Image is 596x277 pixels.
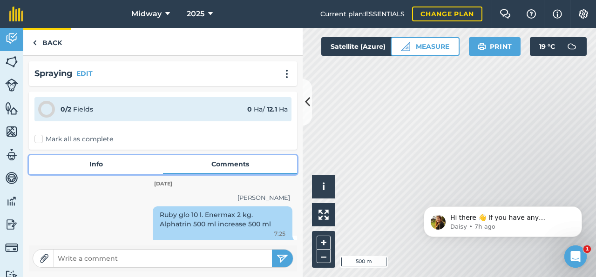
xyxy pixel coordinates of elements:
img: svg+xml;base64,PD94bWwgdmVyc2lvbj0iMS4wIiBlbmNvZGluZz0idXRmLTgiPz4KPCEtLSBHZW5lcmF0b3I6IEFkb2JlIE... [5,32,18,46]
img: Paperclip icon [40,254,49,263]
button: 19 °C [530,37,587,56]
img: Two speech bubbles overlapping with the left bubble in the forefront [500,9,511,19]
img: svg+xml;base64,PHN2ZyB4bWxucz0iaHR0cDovL3d3dy53My5vcmcvMjAwMC9zdmciIHdpZHRoPSIyNSIgaGVpZ2h0PSIyNC... [277,253,288,264]
div: [PERSON_NAME] [36,193,290,203]
img: Ruler icon [401,42,410,51]
div: Ruby glo 10 l. Enermax 2 kg. Alphatrin 500 ml increase 500 ml [153,206,292,243]
img: svg+xml;base64,PHN2ZyB4bWxucz0iaHR0cDovL3d3dy53My5vcmcvMjAwMC9zdmciIHdpZHRoPSI5IiBoZWlnaHQ9IjI0Ii... [33,37,37,48]
img: Four arrows, one pointing top left, one top right, one bottom right and the last bottom left [318,210,329,220]
img: svg+xml;base64,PD94bWwgdmVyc2lvbj0iMS4wIiBlbmNvZGluZz0idXRmLTgiPz4KPCEtLSBHZW5lcmF0b3I6IEFkb2JlIE... [5,241,18,254]
button: Measure [391,37,460,56]
span: 2025 [187,8,204,20]
span: i [322,181,325,192]
label: Mark all as complete [34,134,113,144]
strong: 0 [247,105,252,113]
strong: 12.1 [267,105,277,113]
div: Fields [61,104,93,114]
button: – [317,250,331,263]
strong: 0 / 2 [61,105,71,113]
img: A question mark icon [526,9,537,19]
span: Midway [131,8,162,20]
iframe: Intercom notifications message [410,187,596,252]
h2: Spraying [34,67,73,80]
button: Satellite (Azure) [321,37,411,56]
div: Ha / Ha [247,104,288,114]
img: A cog icon [578,9,589,19]
span: 19 ° C [539,37,555,56]
div: [DATE] [29,180,297,188]
span: 1 [583,245,591,253]
img: fieldmargin Logo [9,7,23,21]
img: svg+xml;base64,PHN2ZyB4bWxucz0iaHR0cDovL3d3dy53My5vcmcvMjAwMC9zdmciIHdpZHRoPSIyMCIgaGVpZ2h0PSIyNC... [281,69,292,79]
img: svg+xml;base64,PD94bWwgdmVyc2lvbj0iMS4wIiBlbmNvZGluZz0idXRmLTgiPz4KPCEtLSBHZW5lcmF0b3I6IEFkb2JlIE... [562,37,581,56]
button: EDIT [76,68,93,79]
span: 7:25 [274,229,285,238]
span: Current plan : ESSENTIALS [320,9,405,19]
button: Print [469,37,521,56]
a: Info [29,155,163,173]
a: Change plan [412,7,482,21]
button: i [312,175,335,198]
input: Write a comment [54,252,272,265]
img: svg+xml;base64,PD94bWwgdmVyc2lvbj0iMS4wIiBlbmNvZGluZz0idXRmLTgiPz4KPCEtLSBHZW5lcmF0b3I6IEFkb2JlIE... [5,194,18,208]
a: Comments [163,155,297,173]
img: svg+xml;base64,PHN2ZyB4bWxucz0iaHR0cDovL3d3dy53My5vcmcvMjAwMC9zdmciIHdpZHRoPSIxOSIgaGVpZ2h0PSIyNC... [477,41,486,52]
img: svg+xml;base64,PD94bWwgdmVyc2lvbj0iMS4wIiBlbmNvZGluZz0idXRmLTgiPz4KPCEtLSBHZW5lcmF0b3I6IEFkb2JlIE... [5,79,18,92]
img: svg+xml;base64,PD94bWwgdmVyc2lvbj0iMS4wIiBlbmNvZGluZz0idXRmLTgiPz4KPCEtLSBHZW5lcmF0b3I6IEFkb2JlIE... [5,218,18,231]
iframe: Intercom live chat [564,245,587,268]
a: Back [23,28,71,55]
img: svg+xml;base64,PHN2ZyB4bWxucz0iaHR0cDovL3d3dy53My5vcmcvMjAwMC9zdmciIHdpZHRoPSI1NiIgaGVpZ2h0PSI2MC... [5,125,18,138]
img: svg+xml;base64,PHN2ZyB4bWxucz0iaHR0cDovL3d3dy53My5vcmcvMjAwMC9zdmciIHdpZHRoPSIxNyIgaGVpZ2h0PSIxNy... [553,8,562,20]
img: svg+xml;base64,PD94bWwgdmVyc2lvbj0iMS4wIiBlbmNvZGluZz0idXRmLTgiPz4KPCEtLSBHZW5lcmF0b3I6IEFkb2JlIE... [5,171,18,185]
button: + [317,236,331,250]
img: svg+xml;base64,PHN2ZyB4bWxucz0iaHR0cDovL3d3dy53My5vcmcvMjAwMC9zdmciIHdpZHRoPSI1NiIgaGVpZ2h0PSI2MC... [5,101,18,115]
img: svg+xml;base64,PD94bWwgdmVyc2lvbj0iMS4wIiBlbmNvZGluZz0idXRmLTgiPz4KPCEtLSBHZW5lcmF0b3I6IEFkb2JlIE... [5,148,18,162]
img: svg+xml;base64,PHN2ZyB4bWxucz0iaHR0cDovL3d3dy53My5vcmcvMjAwMC9zdmciIHdpZHRoPSI1NiIgaGVpZ2h0PSI2MC... [5,55,18,69]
